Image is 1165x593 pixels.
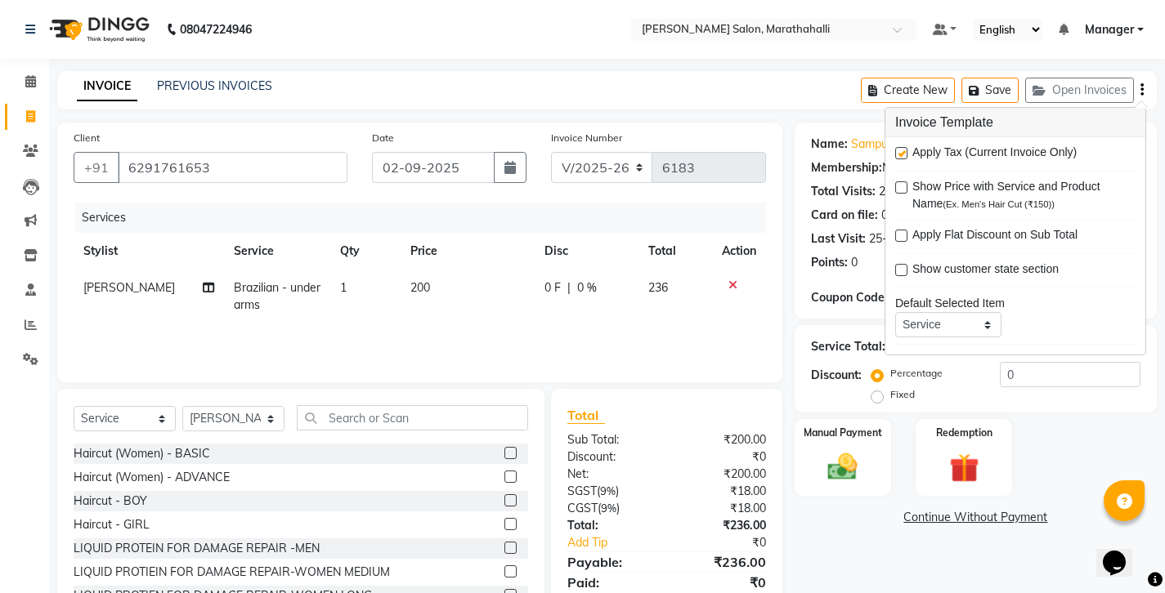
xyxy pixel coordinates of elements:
[224,233,330,270] th: Service
[666,517,777,534] div: ₹236.00
[666,500,777,517] div: ₹18.00
[811,207,878,224] div: Card on file:
[811,159,882,176] div: Membership:
[601,502,616,515] span: 9%
[234,280,320,312] span: Brazilian - under arms
[600,484,616,497] span: 9%
[811,338,885,355] div: Service Total:
[666,431,777,448] div: ₹200.00
[666,552,777,572] div: ₹236.00
[555,431,666,448] div: Sub Total:
[851,136,905,153] a: Sampurna
[666,448,777,466] div: ₹0
[157,78,272,93] a: PREVIOUS INVOICES
[943,199,1055,209] span: (Ex. Men's Hair Cut (₹150))
[83,280,175,295] span: [PERSON_NAME]
[811,289,921,306] div: Coupon Code
[77,72,137,101] a: INVOICE
[555,448,666,466] div: Discount:
[818,450,867,484] img: _cash.svg
[535,233,639,270] th: Disc
[118,152,347,183] input: Search by Name/Mobile/Email/Code
[639,233,711,270] th: Total
[961,78,1019,103] button: Save
[895,295,1136,312] div: Default Selected Item
[879,183,892,200] div: 21
[340,280,347,295] span: 1
[180,7,252,52] b: 08047224946
[544,279,561,296] span: 0 F
[666,466,777,483] div: ₹200.00
[1096,528,1149,577] iframe: chat widget
[42,7,154,52] img: logo
[330,233,401,270] th: Qty
[666,483,777,500] div: ₹18.00
[372,131,394,145] label: Date
[555,517,666,534] div: Total:
[74,131,100,145] label: Client
[74,540,320,557] div: LIQUID PROTEIN FOR DAMAGE REPAIR -MEN
[555,500,666,517] div: ( )
[712,233,766,270] th: Action
[811,136,848,153] div: Name:
[74,493,147,510] div: Haircut - BOY
[869,230,931,247] div: 25-08-2025
[912,178,1122,212] span: Show Price with Service and Product Name
[75,203,778,233] div: Services
[297,405,528,430] input: Search or Scan
[577,279,597,296] span: 0 %
[851,254,858,271] div: 0
[811,159,1140,176] div: No Active Membership
[881,207,888,224] div: 0
[912,144,1077,164] span: Apply Tax (Current Invoice Only)
[567,279,571,296] span: |
[811,230,866,247] div: Last Visit:
[567,407,605,424] span: Total
[912,261,1059,281] span: Show customer state section
[74,469,230,486] div: Haircut (Women) - ADVANCE
[401,233,534,270] th: Price
[811,183,876,200] div: Total Visits:
[861,78,955,103] button: Create New
[940,450,988,487] img: _gift.svg
[74,445,210,462] div: Haircut (Women) - BASIC
[890,387,915,402] label: Fixed
[890,366,943,381] label: Percentage
[798,509,1154,526] a: Continue Without Payment
[74,152,119,183] button: +91
[410,280,430,295] span: 200
[74,516,150,533] div: Haircut - GIRL
[567,484,597,498] span: SGST
[666,573,777,592] div: ₹0
[555,552,666,572] div: Payable:
[567,501,598,515] span: CGST
[551,131,622,145] label: Invoice Number
[74,233,224,270] th: Stylist
[811,254,848,271] div: Points:
[555,534,685,551] a: Add Tip
[936,426,992,440] label: Redemption
[685,534,778,551] div: ₹0
[555,483,666,500] div: ( )
[1085,21,1134,38] span: Manager
[74,564,390,581] div: LIQUID PROTIEIN FOR DAMAGE REPAIR-WOMEN MEDIUM
[885,108,1145,137] h3: Invoice Template
[555,573,666,592] div: Paid:
[912,226,1078,247] span: Apply Flat Discount on Sub Total
[555,466,666,483] div: Net:
[648,280,668,295] span: 236
[811,367,862,384] div: Discount:
[1025,78,1134,103] button: Open Invoices
[804,426,882,440] label: Manual Payment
